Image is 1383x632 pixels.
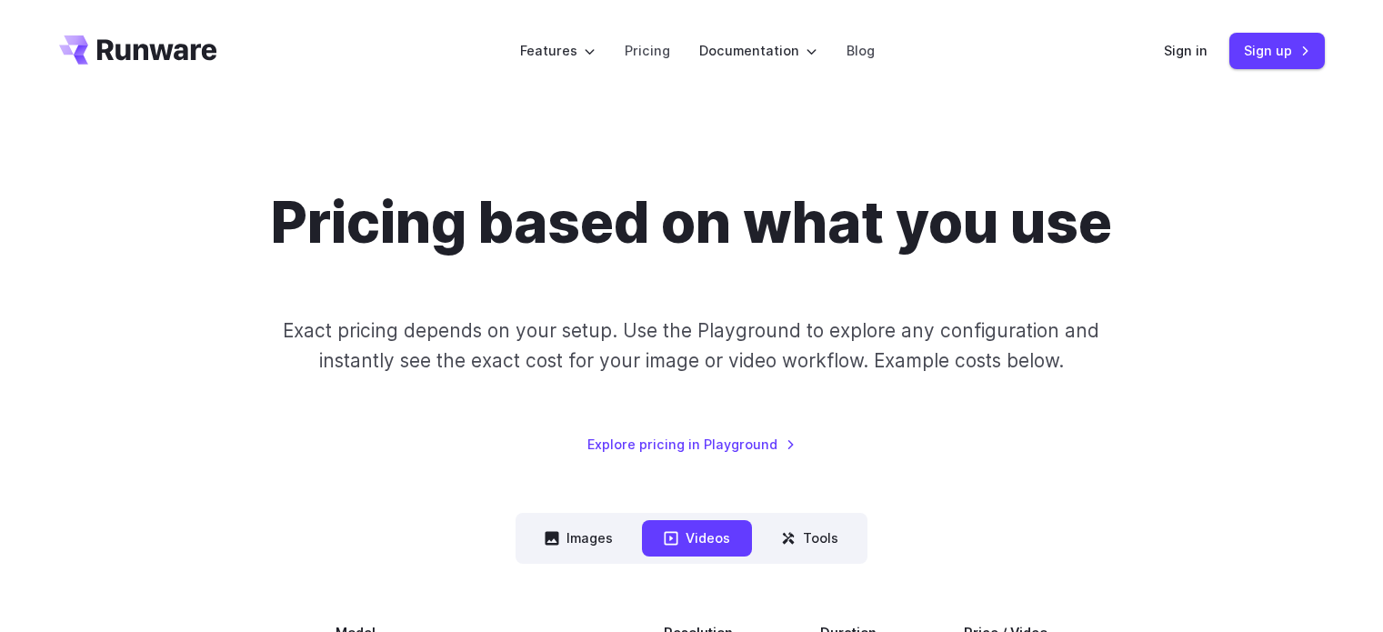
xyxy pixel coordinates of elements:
a: Sign up [1229,33,1325,68]
a: Blog [847,40,875,61]
button: Videos [642,520,752,556]
h1: Pricing based on what you use [271,189,1112,257]
a: Pricing [625,40,670,61]
a: Explore pricing in Playground [587,434,796,455]
p: Exact pricing depends on your setup. Use the Playground to explore any configuration and instantl... [248,316,1134,376]
button: Images [523,520,635,556]
button: Tools [759,520,860,556]
label: Features [520,40,596,61]
label: Documentation [699,40,817,61]
a: Sign in [1164,40,1208,61]
a: Go to / [59,35,217,65]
